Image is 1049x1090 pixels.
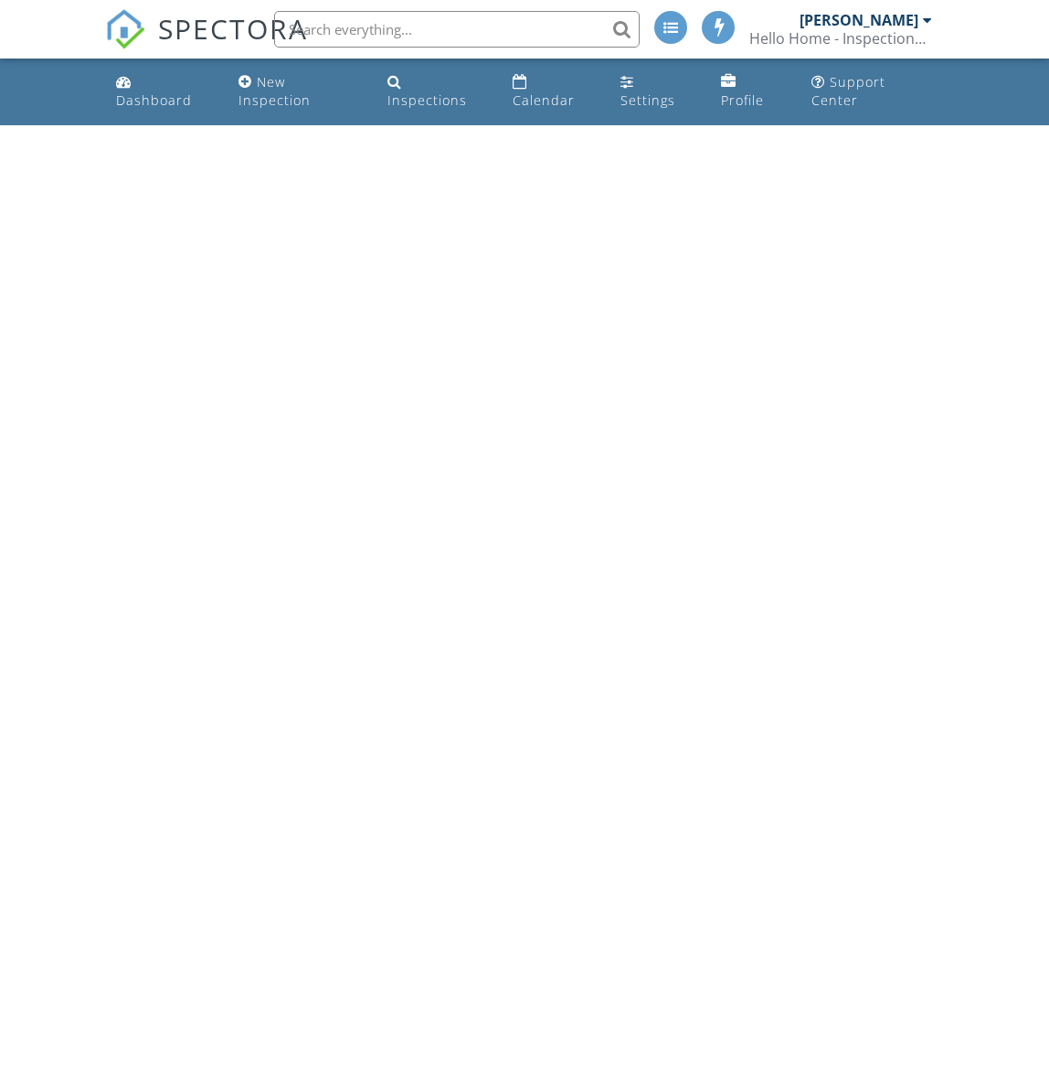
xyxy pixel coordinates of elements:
[380,66,491,118] a: Inspections
[231,66,366,118] a: New Inspection
[513,91,575,109] div: Calendar
[387,91,467,109] div: Inspections
[238,73,311,109] div: New Inspection
[613,66,699,118] a: Settings
[721,91,764,109] div: Profile
[811,73,885,109] div: Support Center
[105,9,145,49] img: The Best Home Inspection Software - Spectora
[505,66,599,118] a: Calendar
[800,11,918,29] div: [PERSON_NAME]
[714,66,789,118] a: Profile
[158,9,308,48] span: SPECTORA
[620,91,675,109] div: Settings
[749,29,932,48] div: Hello Home - Inspections & Environmental
[109,66,217,118] a: Dashboard
[116,91,192,109] div: Dashboard
[274,11,640,48] input: Search everything...
[105,25,308,63] a: SPECTORA
[804,66,940,118] a: Support Center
